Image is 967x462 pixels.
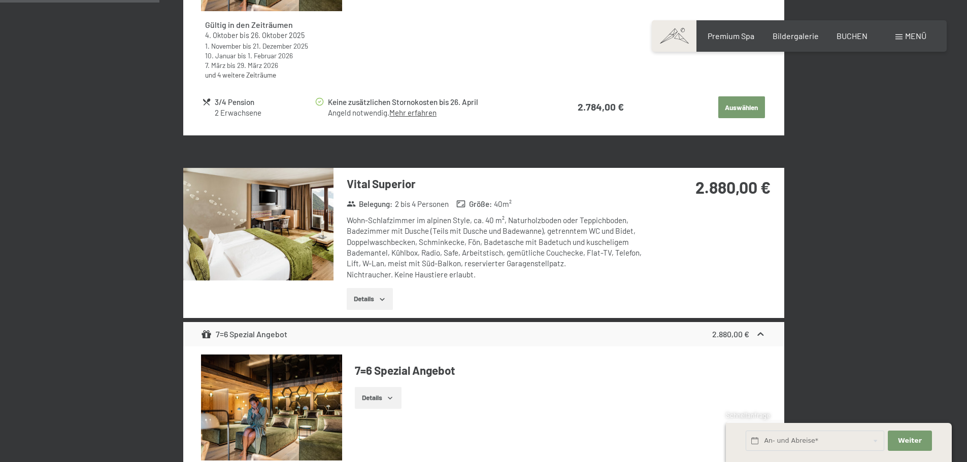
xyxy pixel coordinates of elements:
[355,363,766,378] h4: 7=6 Spezial Angebot
[328,108,539,118] div: Angeld notwendig.
[205,70,276,79] a: und 4 weitere Zeiträume
[205,61,225,69] time: 07.03.2026
[347,199,393,209] strong: Belegung :
[389,108,437,117] a: Mehr erfahren
[708,31,754,41] a: Premium Spa
[905,31,926,41] span: Menü
[888,431,931,451] button: Weiter
[251,31,305,40] time: 26.10.2025
[201,328,287,340] div: 7=6 Spezial Angebot
[201,354,342,460] img: mss_renderimg.php
[773,31,819,41] a: Bildergalerie
[205,31,238,40] time: 04.10.2025
[695,177,771,197] strong: 2.880,00 €
[347,176,649,192] h3: Vital Superior
[205,51,236,60] time: 10.01.2026
[494,199,512,209] span: 40 m²
[215,96,314,108] div: 3/4 Pension
[205,60,338,70] div: bis
[578,101,624,113] strong: 2.784,00 €
[205,30,338,41] div: bis
[205,42,241,50] time: 01.11.2025
[347,288,393,310] button: Details
[205,51,338,60] div: bis
[837,31,868,41] a: BUCHEN
[183,322,784,346] div: 7=6 Spezial Angebot2.880,00 €
[395,199,449,209] span: 2 bis 4 Personen
[456,199,492,209] strong: Größe :
[328,96,539,108] div: Keine zusätzlichen Stornokosten bis 26. April
[712,329,749,339] strong: 2.880,00 €
[718,96,765,119] button: Auswählen
[253,42,308,50] time: 21.12.2025
[205,41,338,51] div: bis
[183,168,334,280] img: mss_renderimg.php
[237,61,278,69] time: 29.03.2026
[205,20,293,29] strong: Gültig in den Zeiträumen
[347,215,649,280] div: Wohn-Schlafzimmer im alpinen Style, ca. 40 m², Naturholzboden oder Teppichboden, Badezimmer mit D...
[248,51,293,60] time: 01.02.2026
[726,411,770,419] span: Schnellanfrage
[898,436,922,445] span: Weiter
[355,387,401,409] button: Details
[215,108,314,118] div: 2 Erwachsene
